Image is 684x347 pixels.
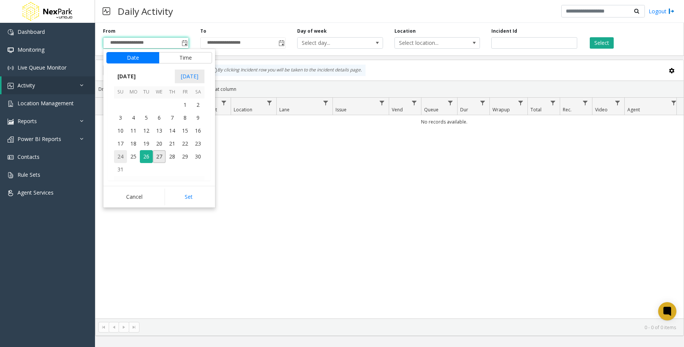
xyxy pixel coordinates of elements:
[548,98,558,108] a: Total Filter Menu
[392,106,403,113] span: Vend
[8,29,14,35] img: 'icon'
[192,98,204,111] td: Saturday, August 2, 2025
[153,150,166,163] span: 27
[491,28,517,35] label: Incident Id
[409,98,420,108] a: Vend Filter Menu
[166,150,179,163] span: 28
[627,106,640,113] span: Agent
[8,154,14,160] img: 'icon'
[17,100,74,107] span: Location Management
[277,38,285,48] span: Toggle popup
[114,71,139,82] span: [DATE]
[377,98,387,108] a: Issue Filter Menu
[192,86,204,98] th: Sa
[595,106,608,113] span: Video
[114,86,127,98] th: Su
[179,111,192,124] span: 8
[179,137,192,150] span: 22
[140,137,153,150] span: 19
[424,106,439,113] span: Queue
[17,171,40,178] span: Rule Sets
[114,111,127,124] td: Sunday, August 3, 2025
[179,86,192,98] th: Fr
[8,172,14,178] img: 'icon'
[127,137,140,150] td: Monday, August 18, 2025
[179,124,192,137] td: Friday, August 15, 2025
[445,98,456,108] a: Queue Filter Menu
[127,150,140,163] td: Monday, August 25, 2025
[613,98,623,108] a: Video Filter Menu
[8,190,14,196] img: 'icon'
[8,119,14,125] img: 'icon'
[8,136,14,143] img: 'icon'
[192,137,204,150] span: 23
[114,124,127,137] td: Sunday, August 10, 2025
[127,137,140,150] span: 18
[8,65,14,71] img: 'icon'
[153,86,166,98] th: We
[2,76,95,94] a: Activity
[394,28,416,35] label: Location
[166,124,179,137] span: 14
[166,137,179,150] td: Thursday, August 21, 2025
[192,124,204,137] span: 16
[114,137,127,150] span: 17
[106,52,159,63] button: Date tab
[140,111,153,124] td: Tuesday, August 5, 2025
[114,176,204,189] th: [DATE]
[114,2,177,21] h3: Daily Activity
[166,124,179,137] td: Thursday, August 14, 2025
[127,111,140,124] td: Monday, August 4, 2025
[17,82,35,89] span: Activity
[127,150,140,163] span: 25
[179,111,192,124] td: Friday, August 8, 2025
[192,150,204,163] span: 30
[114,124,127,137] span: 10
[166,111,179,124] td: Thursday, August 7, 2025
[140,137,153,150] td: Tuesday, August 19, 2025
[563,106,572,113] span: Rec.
[192,111,204,124] span: 9
[95,98,684,318] div: Data table
[127,86,140,98] th: Mo
[166,111,179,124] span: 7
[140,150,153,163] span: 26
[140,124,153,137] td: Tuesday, August 12, 2025
[580,98,591,108] a: Rec. Filter Menu
[153,137,166,150] td: Wednesday, August 20, 2025
[95,82,684,96] div: Drag a column header and drop it here to group by that column
[153,111,166,124] td: Wednesday, August 6, 2025
[103,2,110,21] img: pageIcon
[8,83,14,89] img: 'icon'
[103,28,116,35] label: From
[179,98,192,111] span: 1
[264,98,275,108] a: Location Filter Menu
[207,65,366,76] div: By clicking Incident row you will be taken to the incident details page.
[298,38,366,48] span: Select day...
[166,86,179,98] th: Th
[200,28,206,35] label: To
[192,98,204,111] span: 2
[17,117,37,125] span: Reports
[321,98,331,108] a: Lane Filter Menu
[140,124,153,137] span: 12
[179,98,192,111] td: Friday, August 1, 2025
[219,98,229,108] a: Lot Filter Menu
[153,150,166,163] td: Wednesday, August 27, 2025
[336,106,347,113] span: Issue
[127,124,140,137] span: 11
[17,135,61,143] span: Power BI Reports
[179,150,192,163] span: 29
[153,124,166,137] span: 13
[279,106,290,113] span: Lane
[159,52,212,63] button: Time tab
[17,46,44,53] span: Monitoring
[153,137,166,150] span: 20
[590,37,614,49] button: Select
[179,137,192,150] td: Friday, August 22, 2025
[649,7,674,15] a: Logout
[460,106,468,113] span: Dur
[180,38,188,48] span: Toggle popup
[668,7,674,15] img: logout
[478,98,488,108] a: Dur Filter Menu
